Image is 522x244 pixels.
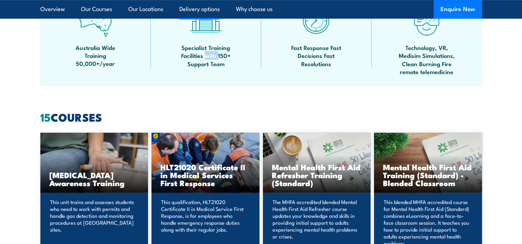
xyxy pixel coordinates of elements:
[410,4,443,37] img: tech-icon
[79,4,112,37] img: auswide-icon
[383,163,473,187] h3: Mental Health First Aid Training (Standard) - Blended Classroom
[49,171,139,187] h3: [MEDICAL_DATA] Awareness Training
[189,4,222,37] img: facilities-icon
[396,43,458,76] span: Technology, VR, Medisim Simulations, Clean Burning Fire remote telemedicine
[272,163,362,187] h3: Mental Health First Aid Refresher Training (Standard)
[65,43,127,68] span: Australia Wide Training 50,000+/year
[285,43,347,68] span: Fast Response Fast Decisions Fast Resolutions
[40,112,482,122] h2: COURSES
[40,108,51,125] strong: 15
[300,4,333,37] img: fast-icon
[175,43,237,68] span: Specialist Training Facilities with 150+ Support Team
[160,163,250,187] h3: HLT21020 Certificate II in Medical Services First Response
